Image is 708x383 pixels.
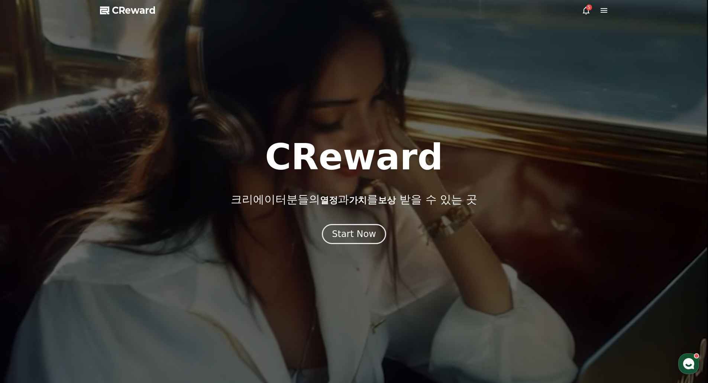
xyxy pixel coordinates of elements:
[68,247,77,253] span: 대화
[586,4,592,10] div: 5
[322,224,386,244] button: Start Now
[231,193,477,206] p: 크리에이터분들의 과 를 받을 수 있는 곳
[100,4,156,16] a: CReward
[2,236,49,254] a: 홈
[332,228,376,240] div: Start Now
[322,231,386,238] a: Start Now
[378,195,396,205] span: 보상
[96,236,143,254] a: 설정
[49,236,96,254] a: 대화
[582,6,591,15] a: 5
[115,247,124,253] span: 설정
[23,247,28,253] span: 홈
[320,195,338,205] span: 열정
[265,139,443,175] h1: CReward
[112,4,156,16] span: CReward
[349,195,367,205] span: 가치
